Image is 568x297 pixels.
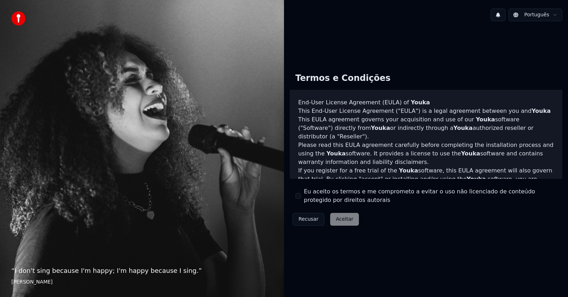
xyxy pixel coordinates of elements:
[290,67,396,90] div: Termos e Condições
[371,125,390,131] span: Youka
[293,213,324,226] button: Recusar
[476,116,495,123] span: Youka
[411,99,430,106] span: Youka
[298,141,554,166] p: Please read this EULA agreement carefully before completing the installation process and using th...
[327,150,346,157] span: Youka
[11,279,273,286] footer: [PERSON_NAME]
[453,125,473,131] span: Youka
[304,187,557,204] label: Eu aceito os termos e me comprometo a evitar o uso não licenciado de conteúdo protegido por direi...
[298,107,554,115] p: This End-User License Agreement ("EULA") is a legal agreement between you and
[461,150,480,157] span: Youka
[298,115,554,141] p: This EULA agreement governs your acquisition and use of our software ("Software") directly from o...
[298,166,554,200] p: If you register for a free trial of the software, this EULA agreement will also govern that trial...
[399,167,418,174] span: Youka
[11,11,26,26] img: youka
[298,98,554,107] h3: End-User License Agreement (EULA) of
[531,108,551,114] span: Youka
[11,266,273,276] p: “ I don't sing because I'm happy; I'm happy because I sing. ”
[467,176,486,182] span: Youka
